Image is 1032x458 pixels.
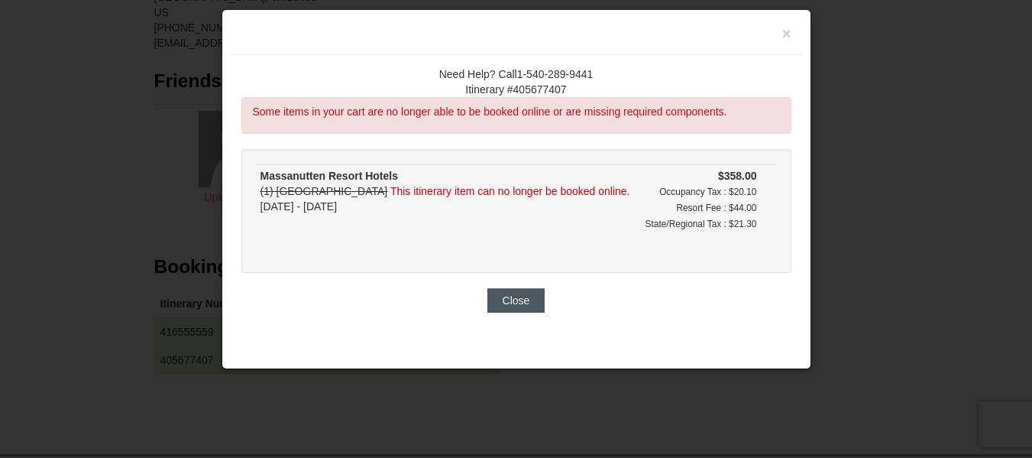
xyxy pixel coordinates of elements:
small: Occupancy Tax : $20.10 [659,187,756,197]
button: Close [487,288,545,313]
div: Need Help? Call1-540-289-9441 Itinerary #405677407 [241,67,791,97]
strong: $358.00 [718,170,757,182]
button: × [782,26,791,41]
span: This itinerary item can no longer be booked online. [390,185,630,197]
div: [DATE] - [DATE] [260,168,636,214]
strong: Massanutten Resort Hotels [260,170,398,182]
small: State/Regional Tax : $21.30 [645,219,757,229]
s: (1) [GEOGRAPHIC_DATA] [260,185,388,197]
p: Some items in your cart are no longer able to be booked online or are missing required components. [253,104,764,119]
small: Resort Fee : $44.00 [676,203,756,213]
